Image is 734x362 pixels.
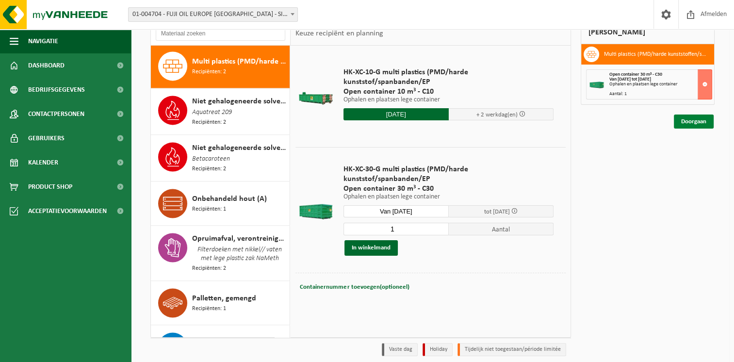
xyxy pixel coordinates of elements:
[28,102,84,126] span: Contactpersonen
[609,77,651,82] strong: Van [DATE] tot [DATE]
[343,97,554,103] p: Ophalen en plaatsen lege container
[484,209,510,215] span: tot [DATE]
[192,118,226,127] span: Recipiënten: 2
[156,26,285,41] input: Materiaal zoeken
[343,205,449,217] input: Selecteer datum
[151,226,290,281] button: Opruimafval, verontreinigd met diverse gevaarlijke afvalstoffen Filterdoeken met nikkel// vaten m...
[192,304,226,313] span: Recipiënten: 1
[28,175,72,199] span: Product Shop
[192,56,287,67] span: Multi plastics (PMD/harde kunststoffen/spanbanden/EPS/folie naturel/folie gemengd)
[151,88,290,135] button: Niet gehalogeneerde solventen - hoogcalorisch in 200lt-vat Aquatreat 209 Recipiënten: 2
[192,96,287,107] span: Niet gehalogeneerde solventen - hoogcalorisch in 200lt-vat
[192,233,287,245] span: Opruimafval, verontreinigd met diverse gevaarlijke afvalstoffen
[449,223,554,235] span: Aantal
[192,142,287,154] span: Niet gehalogeneerde solventen - hoogcalorisch in kleinverpakking
[192,245,287,264] span: Filterdoeken met nikkel// vaten met lege plastic zak NaMeth
[192,67,226,77] span: Recipiënten: 2
[343,87,554,97] span: Open container 10 m³ - C10
[192,293,256,304] span: Palletten, gemengd
[28,29,58,53] span: Navigatie
[423,343,453,356] li: Holiday
[457,343,566,356] li: Tijdelijk niet toegestaan/période limitée
[151,281,290,325] button: Palletten, gemengd Recipiënten: 1
[343,108,449,120] input: Selecteer datum
[343,165,554,184] span: HK-XC-30-G multi plastics (PMD/harde kunststof/spanbanden/EP
[151,44,290,88] button: Multi plastics (PMD/harde kunststoffen/spanbanden/EPS/folie naturel/folie gemengd) Recipiënten: 2
[192,264,226,273] span: Recipiënten: 2
[343,194,554,200] p: Ophalen en plaatsen lege container
[129,8,297,21] span: 01-004704 - FUJI OIL EUROPE NV - SINT-KRUIS-WINKEL
[382,343,418,356] li: Vaste dag
[300,284,409,290] span: Containernummer toevoegen(optioneel)
[151,135,290,181] button: Niet gehalogeneerde solventen - hoogcalorisch in kleinverpakking Betacaroteen Recipiënten: 2
[604,47,707,62] h3: Multi plastics (PMD/harde kunststoffen/spanbanden/EPS/folie naturel/folie gemengd)
[192,107,232,118] span: Aquatreat 209
[128,7,298,22] span: 01-004704 - FUJI OIL EUROPE NV - SINT-KRUIS-WINKEL
[343,67,554,87] span: HK-XC-10-G multi plastics (PMD/harde kunststof/spanbanden/EP
[581,21,715,44] div: [PERSON_NAME]
[609,72,662,77] span: Open container 30 m³ - C30
[28,150,58,175] span: Kalender
[674,115,714,129] a: Doorgaan
[151,181,290,226] button: Onbehandeld hout (A) Recipiënten: 1
[28,199,107,223] span: Acceptatievoorwaarden
[192,165,226,174] span: Recipiënten: 2
[344,240,398,256] button: In winkelmand
[476,112,518,118] span: + 2 werkdag(en)
[343,184,554,194] span: Open container 30 m³ - C30
[28,53,65,78] span: Dashboard
[192,337,287,348] span: PMD (Plastiek, Metaal, Drankkartons) (bedrijven)
[192,205,226,214] span: Recipiënten: 1
[28,126,65,150] span: Gebruikers
[28,78,85,102] span: Bedrijfsgegevens
[291,21,388,46] div: Keuze recipiënt en planning
[192,154,230,165] span: Betacaroteen
[192,193,267,205] span: Onbehandeld hout (A)
[609,82,712,87] div: Ophalen en plaatsen lege container
[299,280,410,294] button: Containernummer toevoegen(optioneel)
[609,92,712,97] div: Aantal: 1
